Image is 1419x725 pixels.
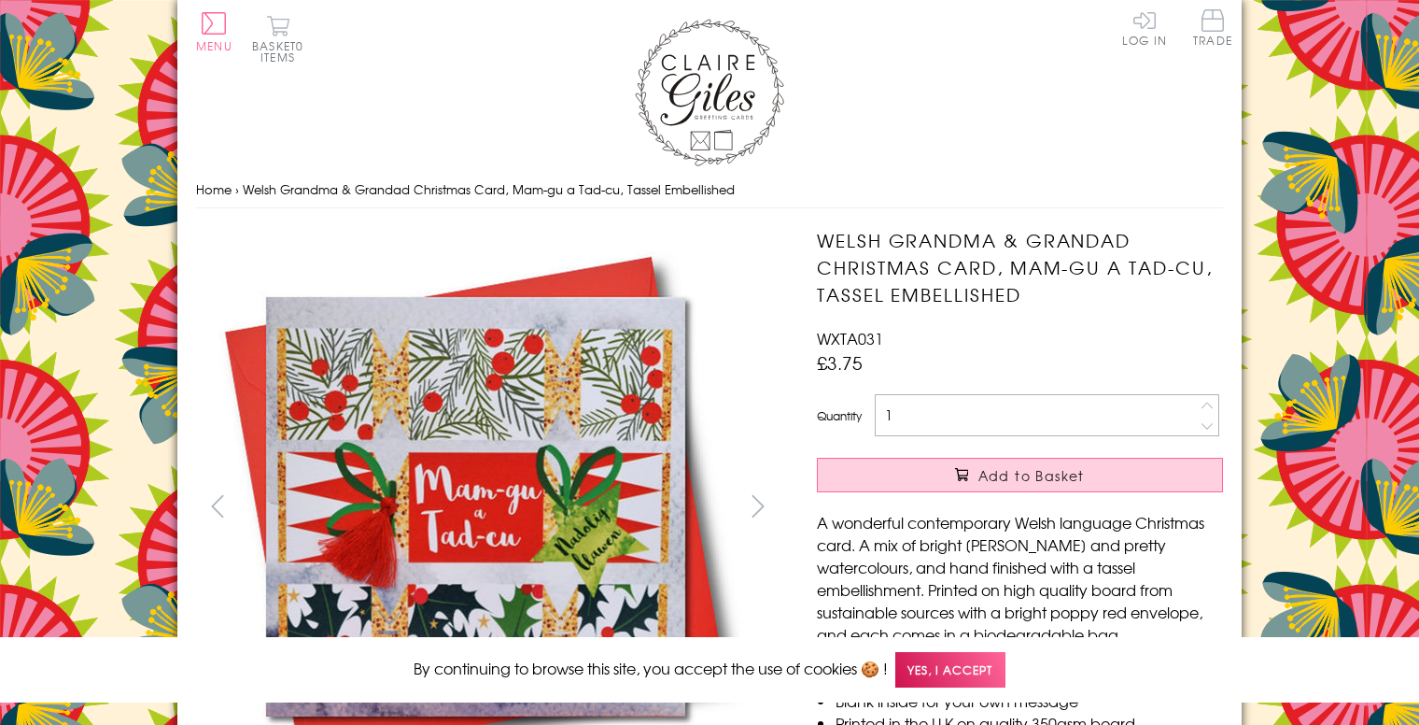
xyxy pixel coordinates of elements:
[1193,9,1232,46] span: Trade
[635,19,784,166] img: Claire Giles Greetings Cards
[196,37,232,54] span: Menu
[196,171,1223,209] nav: breadcrumbs
[817,349,863,376] span: £3.75
[260,37,303,65] span: 0 items
[196,12,232,51] button: Menu
[895,652,1005,689] span: Yes, I accept
[738,485,780,527] button: next
[978,466,1085,485] span: Add to Basket
[196,180,232,198] a: Home
[252,15,303,63] button: Basket0 items
[817,458,1223,492] button: Add to Basket
[1193,9,1232,50] a: Trade
[196,485,238,527] button: prev
[243,180,735,198] span: Welsh Grandma & Grandad Christmas Card, Mam-gu a Tad-cu, Tassel Embellished
[817,511,1223,646] p: A wonderful contemporary Welsh language Christmas card. A mix of bright [PERSON_NAME] and pretty ...
[817,327,883,349] span: WXTA031
[1122,9,1167,46] a: Log In
[235,180,239,198] span: ›
[817,407,862,424] label: Quantity
[817,227,1223,307] h1: Welsh Grandma & Grandad Christmas Card, Mam-gu a Tad-cu, Tassel Embellished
